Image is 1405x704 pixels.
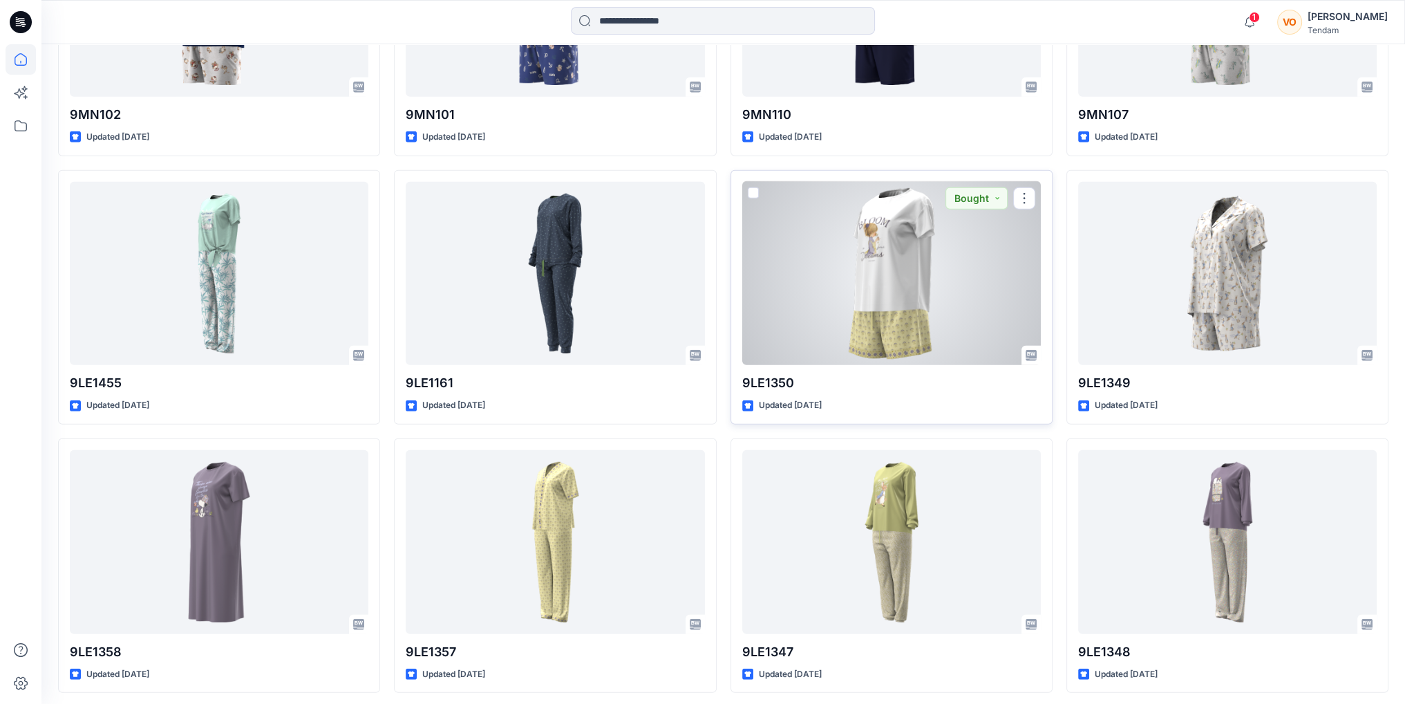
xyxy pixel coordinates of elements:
[1078,105,1377,124] p: 9MN107
[1078,373,1377,393] p: 9LE1349
[406,105,704,124] p: 9MN101
[86,667,149,682] p: Updated [DATE]
[1308,8,1388,25] div: [PERSON_NAME]
[759,398,822,413] p: Updated [DATE]
[1095,398,1158,413] p: Updated [DATE]
[742,373,1041,393] p: 9LE1350
[742,642,1041,662] p: 9LE1347
[1078,642,1377,662] p: 9LE1348
[86,130,149,145] p: Updated [DATE]
[1078,182,1377,366] a: 9LE1349
[1308,25,1388,35] div: Tendam
[759,667,822,682] p: Updated [DATE]
[742,182,1041,366] a: 9LE1350
[422,130,485,145] p: Updated [DATE]
[1249,12,1260,23] span: 1
[422,398,485,413] p: Updated [DATE]
[70,642,368,662] p: 9LE1358
[759,130,822,145] p: Updated [DATE]
[406,182,704,366] a: 9LE1161
[70,105,368,124] p: 9MN102
[1078,450,1377,634] a: 9LE1348
[406,450,704,634] a: 9LE1357
[70,450,368,634] a: 9LE1358
[70,182,368,366] a: 9LE1455
[406,642,704,662] p: 9LE1357
[422,667,485,682] p: Updated [DATE]
[1095,667,1158,682] p: Updated [DATE]
[86,398,149,413] p: Updated [DATE]
[742,450,1041,634] a: 9LE1347
[1277,10,1302,35] div: VO
[406,373,704,393] p: 9LE1161
[70,373,368,393] p: 9LE1455
[742,105,1041,124] p: 9MN110
[1095,130,1158,145] p: Updated [DATE]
